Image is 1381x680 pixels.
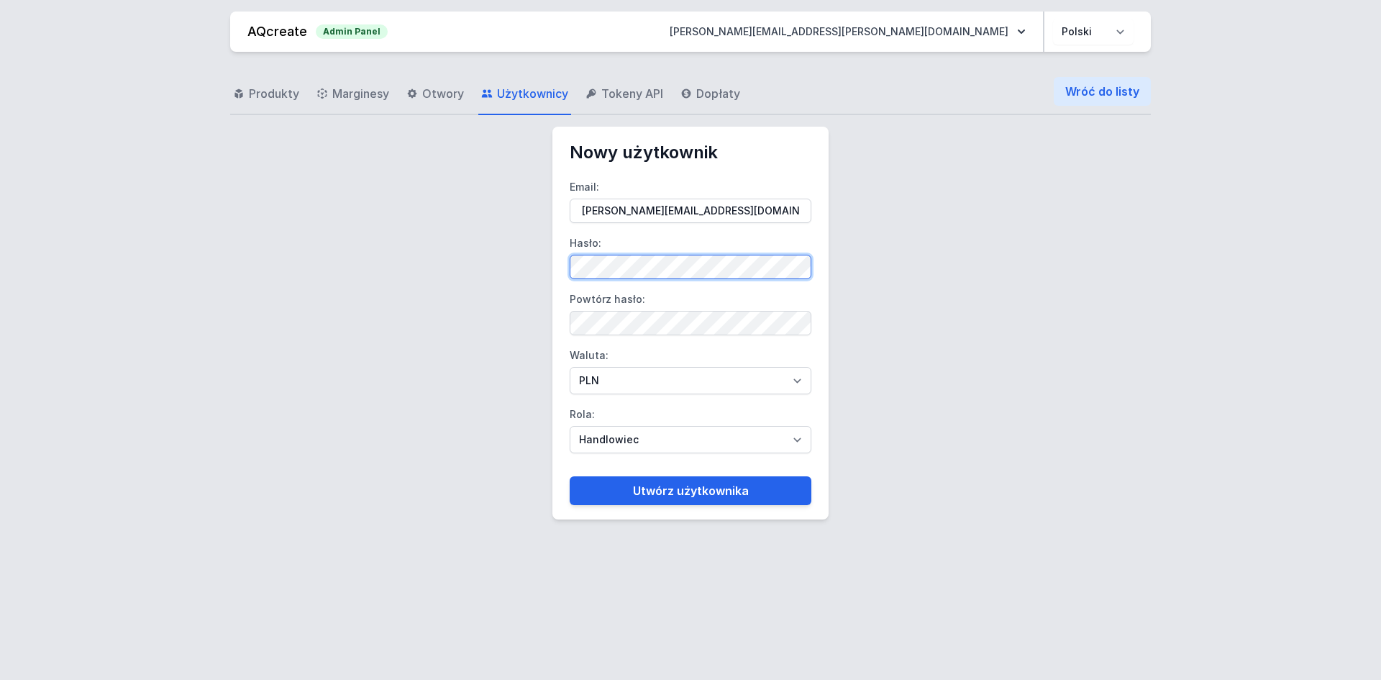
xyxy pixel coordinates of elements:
select: Rola: [570,426,811,453]
span: Produkty [249,85,299,102]
h2: Nowy użytkownik [570,141,811,164]
input: Hasło: [570,255,811,279]
label: Email: [570,176,811,223]
a: Dopłaty [678,73,743,115]
label: Powtórz hasło: [570,288,811,335]
label: Rola: [570,403,811,453]
span: Tokeny API [601,85,663,102]
button: Utwórz użytkownika [570,476,811,505]
span: Otwory [422,85,464,102]
select: Wybierz język [1053,19,1134,45]
span: Marginesy [332,85,389,102]
a: AQcreate [247,24,307,39]
a: Otwory [404,73,467,115]
a: Produkty [230,73,302,115]
a: Tokeny API [583,73,666,115]
label: Hasło: [570,232,811,279]
select: Waluta: [570,367,811,394]
a: Wróć do listy [1054,77,1151,106]
a: Użytkownicy [478,73,571,115]
input: Email: [570,199,811,223]
p: Admin Panel [316,24,388,39]
span: Dopłaty [696,85,740,102]
input: Powtórz hasło: [570,311,811,335]
label: Waluta: [570,344,811,394]
button: [PERSON_NAME][EMAIL_ADDRESS][PERSON_NAME][DOMAIN_NAME] [658,19,1037,45]
a: Marginesy [314,73,392,115]
span: Użytkownicy [497,85,568,102]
